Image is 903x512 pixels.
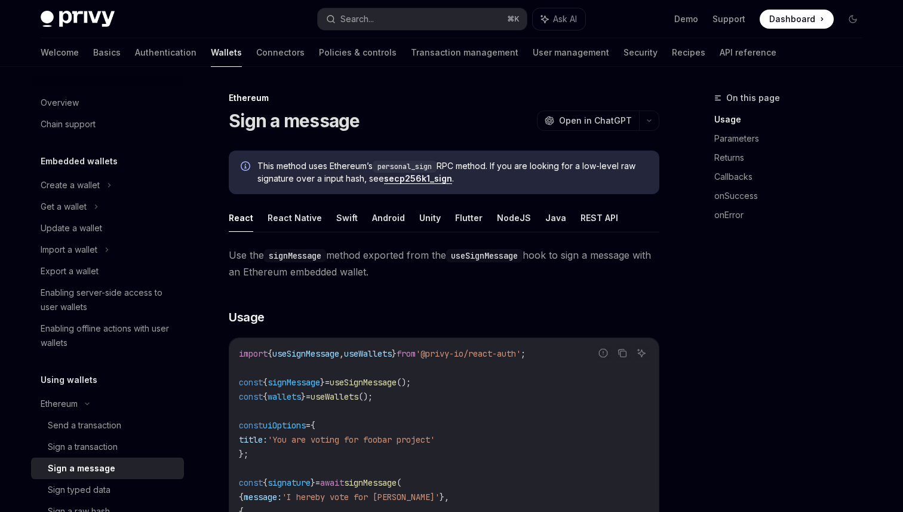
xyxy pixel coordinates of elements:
button: Open in ChatGPT [537,111,639,131]
a: Chain support [31,114,184,135]
a: Policies & controls [319,38,397,67]
div: Enabling server-side access to user wallets [41,286,177,314]
span: Dashboard [769,13,815,25]
code: personal_sign [373,161,437,173]
a: Update a wallet [31,217,184,239]
a: Transaction management [411,38,518,67]
h5: Embedded wallets [41,154,118,168]
div: Sign typed data [48,483,110,497]
button: REST API [580,204,618,232]
span: = [306,420,311,431]
a: Overview [31,92,184,114]
a: secp256k1_sign [384,173,452,184]
img: dark logo [41,11,115,27]
div: Ethereum [229,92,659,104]
button: NodeJS [497,204,531,232]
span: from [397,348,416,359]
span: } [320,377,325,388]
span: signature [268,477,311,488]
span: useWallets [344,348,392,359]
span: signMessage [344,477,397,488]
span: const [239,377,263,388]
button: React [229,204,253,232]
a: Authentication [135,38,196,67]
span: const [239,420,263,431]
div: Update a wallet [41,221,102,235]
a: Wallets [211,38,242,67]
button: Toggle dark mode [843,10,862,29]
span: { [268,348,272,359]
div: Send a transaction [48,418,121,433]
span: } [392,348,397,359]
div: Enabling offline actions with user wallets [41,321,177,350]
a: Dashboard [760,10,834,29]
span: ; [521,348,526,359]
span: title: [239,434,268,445]
span: await [320,477,344,488]
a: Security [623,38,658,67]
a: API reference [720,38,776,67]
span: useWallets [311,391,358,402]
a: Recipes [672,38,705,67]
span: useSignMessage [330,377,397,388]
span: } [311,477,315,488]
a: Returns [714,148,872,167]
svg: Info [241,161,253,173]
button: React Native [268,204,322,232]
button: Swift [336,204,358,232]
span: useSignMessage [272,348,339,359]
span: }; [239,449,248,459]
span: Ask AI [553,13,577,25]
button: Copy the contents from the code block [615,345,630,361]
span: (); [358,391,373,402]
span: wallets [268,391,301,402]
span: const [239,477,263,488]
a: Enabling offline actions with user wallets [31,318,184,354]
span: = [315,477,320,488]
span: signMessage [268,377,320,388]
button: Ask AI [533,8,585,30]
span: This method uses Ethereum’s RPC method. If you are looking for a low-level raw signature over a i... [257,160,647,185]
button: Ask AI [634,345,649,361]
div: Import a wallet [41,243,97,257]
span: (); [397,377,411,388]
code: signMessage [264,249,326,262]
div: Create a wallet [41,178,100,192]
button: Report incorrect code [595,345,611,361]
div: Sign a transaction [48,440,118,454]
a: Sign typed data [31,479,184,501]
a: Send a transaction [31,415,184,436]
a: Welcome [41,38,79,67]
div: Search... [340,12,374,26]
div: Chain support [41,117,96,131]
a: onError [714,206,872,225]
a: Sign a message [31,458,184,479]
div: Overview [41,96,79,110]
a: Basics [93,38,121,67]
span: { [263,391,268,402]
span: { [263,477,268,488]
div: Ethereum [41,397,78,411]
span: const [239,391,263,402]
a: Export a wallet [31,260,184,282]
span: }, [440,492,449,502]
a: onSuccess [714,186,872,206]
button: Search...⌘K [318,8,527,30]
a: Support [712,13,745,25]
span: = [306,391,311,402]
span: , [339,348,344,359]
h5: Using wallets [41,373,97,387]
span: ( [397,477,401,488]
span: Use the method exported from the hook to sign a message with an Ethereum embedded wallet. [229,247,659,280]
span: Usage [229,309,265,326]
code: useSignMessage [446,249,523,262]
button: Unity [419,204,441,232]
span: { [239,492,244,502]
span: 'You are voting for foobar project' [268,434,435,445]
span: ⌘ K [507,14,520,24]
div: Export a wallet [41,264,99,278]
button: Java [545,204,566,232]
span: message: [244,492,282,502]
a: Connectors [256,38,305,67]
span: { [263,377,268,388]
